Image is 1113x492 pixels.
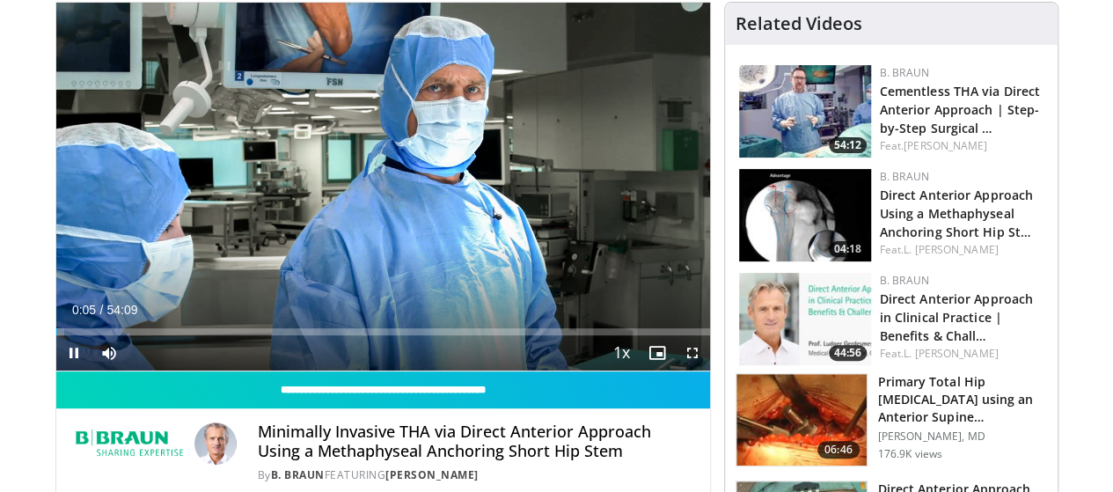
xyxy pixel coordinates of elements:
img: B. Braun [70,422,187,465]
a: Cementless THA via Direct Anterior Approach | Step-by-Step Surgical … [880,83,1041,136]
a: [PERSON_NAME] [904,138,987,153]
a: L. [PERSON_NAME] [904,346,999,361]
img: 9024c6fc-15de-4666-bac4-64aedbf1db06.150x105_q85_crop-smart_upscale.jpg [739,273,871,365]
h3: Primary Total Hip [MEDICAL_DATA] using an Anterior Supine Intermuscula… [878,373,1047,426]
p: 176.9K views [878,447,942,461]
span: 0:05 [72,303,96,317]
a: [PERSON_NAME] [385,467,479,482]
span: / [100,303,104,317]
button: Mute [92,335,127,371]
p: [PERSON_NAME], MD [878,430,1047,444]
span: 06:46 [817,441,860,459]
button: Playback Rate [604,335,640,371]
a: B. Braun [880,169,929,184]
a: Direct Anterior Approach in Clinical Practice | Benefits & Chall… [880,290,1033,344]
span: 04:18 [829,241,867,257]
h4: Related Videos [736,13,862,34]
img: 28c247bd-c9f9-4aad-a531-99b9d6785b37.jpg.150x105_q85_crop-smart_upscale.jpg [739,65,871,158]
img: Avatar [194,422,237,465]
a: 04:18 [739,169,871,261]
h4: Minimally Invasive THA via Direct Anterior Approach Using a Methaphyseal Anchoring Short Hip Stem [258,422,696,460]
a: 06:46 Primary Total Hip [MEDICAL_DATA] using an Anterior Supine Intermuscula… [PERSON_NAME], MD 1... [736,373,1047,466]
img: 263423_3.png.150x105_q85_crop-smart_upscale.jpg [736,374,867,466]
div: By FEATURING [258,467,696,483]
div: Feat. [880,242,1043,258]
a: Direct Anterior Approach Using a Methaphyseal Anchoring Short Hip St… [880,187,1033,240]
video-js: Video Player [56,3,710,371]
a: L. [PERSON_NAME] [904,242,999,257]
div: Feat. [880,138,1043,154]
span: 44:56 [829,345,867,361]
a: 54:12 [739,65,871,158]
button: Fullscreen [675,335,710,371]
img: 3fc8b214-014c-4b22-969b-9447e31bc168.jpg.150x105_q85_crop-smart_upscale.jpg [739,169,871,261]
button: Enable picture-in-picture mode [640,335,675,371]
button: Pause [56,335,92,371]
div: Progress Bar [56,328,710,335]
a: B. Braun [271,467,325,482]
a: B. Braun [880,273,929,288]
div: Feat. [880,346,1043,362]
a: B. Braun [880,65,929,80]
span: 54:09 [106,303,137,317]
a: 44:56 [739,273,871,365]
span: 54:12 [829,137,867,153]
